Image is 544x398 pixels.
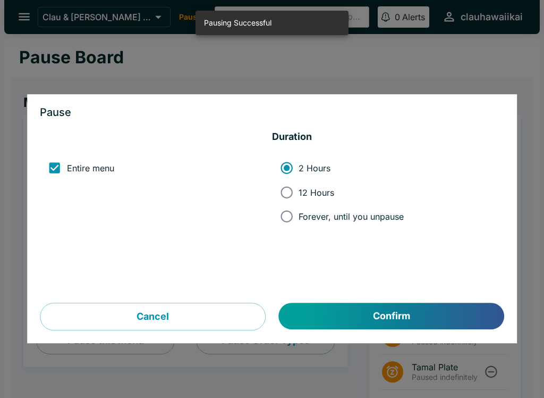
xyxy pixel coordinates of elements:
h5: Duration [272,131,504,144]
button: Confirm [279,303,504,330]
button: Cancel [40,303,266,331]
span: Forever, until you unpause [299,211,404,222]
span: Entire menu [67,163,114,173]
h5: ‏ [40,131,272,144]
span: 2 Hours [299,163,330,173]
span: 12 Hours [299,187,334,198]
h3: Pause [40,107,504,118]
div: Pausing Successful [204,14,271,32]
